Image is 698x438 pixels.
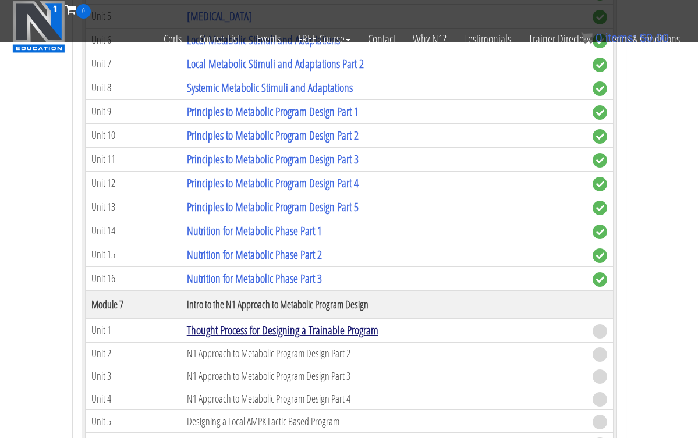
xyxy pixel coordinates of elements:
[85,147,181,171] td: Unit 11
[85,266,181,290] td: Unit 16
[596,31,602,44] span: 0
[187,175,359,191] a: Principles to Metabolic Program Design Part 4
[289,19,359,59] a: FREE Course
[12,1,65,53] img: n1-education
[85,171,181,195] td: Unit 12
[599,19,689,59] a: Terms & Conditions
[593,153,607,168] span: complete
[181,387,587,410] td: N1 Approach to Metabolic Program Design Part 4
[85,243,181,266] td: Unit 15
[187,322,378,338] a: Thought Process for Designing a Trainable Program
[85,290,181,318] th: Module 7
[187,247,322,262] a: Nutrition for Metabolic Phase Part 2
[76,4,91,19] span: 0
[85,342,181,365] td: Unit 2
[85,76,181,99] td: Unit 8
[248,19,289,59] a: Events
[593,225,607,239] span: complete
[187,223,322,238] a: Nutrition for Metabolic Phase Part 1
[187,270,322,286] a: Nutrition for Metabolic Phase Part 3
[187,199,359,215] a: Principles to Metabolic Program Design Part 5
[593,129,607,144] span: complete
[640,31,646,44] span: $
[85,123,181,147] td: Unit 10
[359,19,404,59] a: Contact
[187,56,364,72] a: Local Metabolic Stimuli and Adaptations Part 2
[520,19,599,59] a: Trainer Directory
[181,342,587,365] td: N1 Approach to Metabolic Program Design Part 2
[181,290,587,318] th: Intro to the N1 Approach to Metabolic Program Design
[85,99,181,123] td: Unit 9
[85,52,181,76] td: Unit 7
[593,177,607,191] span: complete
[181,365,587,387] td: N1 Approach to Metabolic Program Design Part 3
[187,127,359,143] a: Principles to Metabolic Program Design Part 2
[455,19,520,59] a: Testimonials
[581,31,669,44] a: 0 items: $0.00
[155,19,190,59] a: Certs
[187,80,353,95] a: Systemic Metabolic Stimuli and Adaptations
[181,410,587,433] td: Designing a Local AMPK Lactic Based Program
[593,201,607,215] span: complete
[187,104,359,119] a: Principles to Metabolic Program Design Part 1
[65,1,91,17] a: 0
[187,151,359,167] a: Principles to Metabolic Program Design Part 3
[85,318,181,342] td: Unit 1
[190,19,248,59] a: Course List
[593,248,607,263] span: complete
[404,19,455,59] a: Why N1?
[593,105,607,120] span: complete
[85,387,181,410] td: Unit 4
[593,81,607,96] span: complete
[640,31,669,44] bdi: 0.00
[593,58,607,72] span: complete
[85,410,181,433] td: Unit 5
[85,219,181,243] td: Unit 14
[605,31,636,44] span: items:
[593,272,607,287] span: complete
[85,195,181,219] td: Unit 13
[581,32,593,44] img: icon11.png
[85,365,181,387] td: Unit 3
